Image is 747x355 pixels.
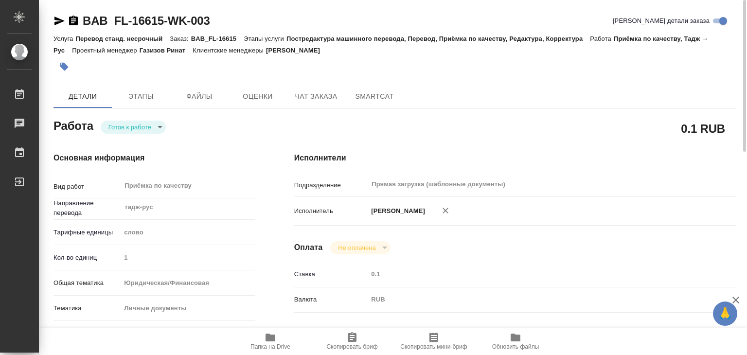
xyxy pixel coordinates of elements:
[266,47,327,54] p: [PERSON_NAME]
[83,14,210,27] a: BAB_FL-16615-WK-003
[435,200,456,221] button: Удалить исполнителя
[53,278,121,288] p: Общая тематика
[713,302,737,326] button: 🙏
[53,303,121,313] p: Тематика
[118,90,164,103] span: Этапы
[294,152,736,164] h4: Исполнители
[368,206,425,216] p: [PERSON_NAME]
[191,35,244,42] p: BAB_FL-16615
[294,242,323,253] h4: Оплата
[53,228,121,237] p: Тарифные единицы
[53,35,75,42] p: Услуга
[53,116,93,134] h2: Работа
[106,123,154,131] button: Готов к работе
[590,35,614,42] p: Работа
[121,275,255,291] div: Юридическая/Финансовая
[613,16,710,26] span: [PERSON_NAME] детали заказа
[244,35,286,42] p: Этапы услуги
[492,343,539,350] span: Обновить файлы
[286,35,590,42] p: Постредактура машинного перевода, Перевод, Приёмка по качеству, Редактура, Корректура
[53,182,121,192] p: Вид работ
[400,343,467,350] span: Скопировать мини-бриф
[176,90,223,103] span: Файлы
[53,198,121,218] p: Направление перевода
[250,343,290,350] span: Папка на Drive
[53,253,121,263] p: Кол-во единиц
[59,90,106,103] span: Детали
[681,120,725,137] h2: 0.1 RUB
[311,328,393,355] button: Скопировать бриф
[335,244,378,252] button: Не оплачена
[230,328,311,355] button: Папка на Drive
[330,241,390,254] div: Готов к работе
[393,328,475,355] button: Скопировать мини-бриф
[170,35,191,42] p: Заказ:
[53,56,75,77] button: Добавить тэг
[72,47,139,54] p: Проектный менеджер
[53,152,255,164] h4: Основная информация
[326,343,377,350] span: Скопировать бриф
[53,15,65,27] button: Скопировать ссылку для ЯМессенджера
[294,206,368,216] p: Исполнитель
[140,47,193,54] p: Газизов Ринат
[294,295,368,304] p: Валюта
[234,90,281,103] span: Оценки
[193,47,266,54] p: Клиентские менеджеры
[293,90,339,103] span: Чат заказа
[294,269,368,279] p: Ставка
[75,35,170,42] p: Перевод станд. несрочный
[294,180,368,190] p: Подразделение
[717,303,733,324] span: 🙏
[121,224,255,241] div: слово
[101,121,166,134] div: Готов к работе
[68,15,79,27] button: Скопировать ссылку
[368,291,699,308] div: RUB
[368,267,699,281] input: Пустое поле
[121,250,255,265] input: Пустое поле
[121,300,255,317] div: Личные документы
[475,328,556,355] button: Обновить файлы
[351,90,398,103] span: SmartCat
